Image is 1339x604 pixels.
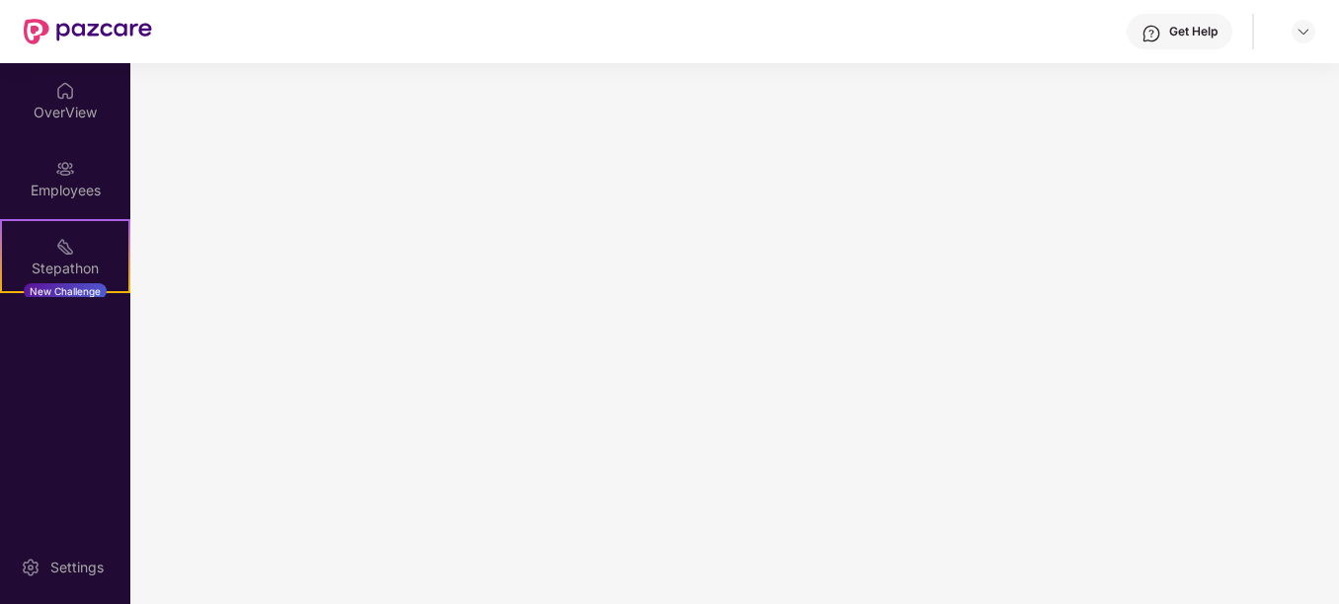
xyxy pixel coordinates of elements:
[1296,24,1311,39] img: svg+xml;base64,PHN2ZyBpZD0iRHJvcGRvd24tMzJ4MzIiIHhtbG5zPSJodHRwOi8vd3d3LnczLm9yZy8yMDAwL3N2ZyIgd2...
[44,558,110,577] div: Settings
[1169,24,1218,39] div: Get Help
[1142,24,1161,43] img: svg+xml;base64,PHN2ZyBpZD0iSGVscC0zMngzMiIgeG1sbnM9Imh0dHA6Ly93d3cudzMub3JnLzIwMDAvc3ZnIiB3aWR0aD...
[55,159,75,179] img: svg+xml;base64,PHN2ZyBpZD0iRW1wbG95ZWVzIiB4bWxucz0iaHR0cDovL3d3dy53My5vcmcvMjAwMC9zdmciIHdpZHRoPS...
[2,259,128,278] div: Stepathon
[24,19,152,44] img: New Pazcare Logo
[55,237,75,257] img: svg+xml;base64,PHN2ZyB4bWxucz0iaHR0cDovL3d3dy53My5vcmcvMjAwMC9zdmciIHdpZHRoPSIyMSIgaGVpZ2h0PSIyMC...
[24,283,107,299] div: New Challenge
[21,558,40,577] img: svg+xml;base64,PHN2ZyBpZD0iU2V0dGluZy0yMHgyMCIgeG1sbnM9Imh0dHA6Ly93d3cudzMub3JnLzIwMDAvc3ZnIiB3aW...
[55,81,75,101] img: svg+xml;base64,PHN2ZyBpZD0iSG9tZSIgeG1sbnM9Imh0dHA6Ly93d3cudzMub3JnLzIwMDAvc3ZnIiB3aWR0aD0iMjAiIG...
